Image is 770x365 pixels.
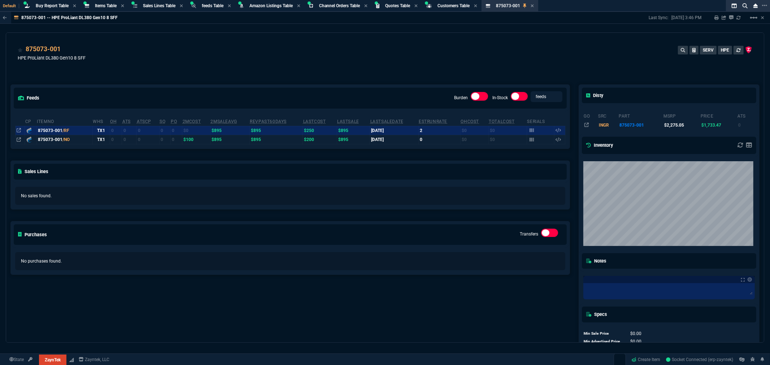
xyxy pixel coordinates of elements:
td: 0 [170,135,182,144]
nx-icon: Close Tab [414,3,418,9]
span: Customers Table [438,3,470,8]
td: $1,733.47 [700,120,737,129]
td: $100 [182,135,210,144]
td: $0 [460,135,488,144]
th: price [700,110,737,120]
nx-icon: Open In Opposite Panel [17,128,21,133]
span: Sales Lines Table [143,3,175,8]
span: Buy Report Table [36,3,69,8]
abbr: Total Cost of Units on Hand [489,119,514,124]
abbr: Total units in inventory. [110,119,117,124]
td: 0 [418,135,460,144]
p: 875073-001 -- HPE ProLiant DL380 Gen10 8 SFF [21,15,118,21]
td: 0 [136,135,159,144]
div: Add to Watchlist [18,44,23,54]
th: part [618,110,663,120]
td: $895 [337,135,370,144]
abbr: Total units on open Purchase Orders [171,119,177,124]
h5: Inventory [586,142,613,149]
td: 0 [110,135,122,144]
h5: feeds [18,94,39,101]
nx-icon: Close Tab [531,3,534,9]
abbr: Total sales within a 30 day window based on last time there was inventory [419,119,447,124]
h5: Notes [586,258,606,264]
abbr: Avg cost of all PO invoices for 2 months [183,119,201,124]
td: INGR [598,120,618,129]
td: 0 [159,135,170,144]
nx-icon: Close Tab [73,3,76,9]
td: $0 [460,126,488,135]
label: Burden [454,95,468,100]
td: $2,275.05 [663,120,700,129]
abbr: Avg Sale from SO invoices for 2 months [210,119,237,124]
abbr: The date of the last SO Inv price. No time limit. (ignore zeros) [370,119,404,124]
p: Last Sync: [649,15,671,21]
th: Serials [527,116,554,126]
th: WHS [92,116,110,126]
td: $200 [303,135,337,144]
p: No purchases found. [21,258,560,264]
td: 0 [737,120,755,129]
span: Amazon Listings Table [249,3,293,8]
th: msrp [663,110,700,120]
td: $895 [210,135,249,144]
h5: Purchases [18,231,47,238]
th: cp [25,116,36,126]
span: Channel Orders Table [319,3,360,8]
span: Socket Connected (erp-zayntek) [666,357,734,362]
td: $250 [303,126,337,135]
tr: undefined [583,330,671,338]
td: TX1 [92,126,110,135]
td: $895 [337,126,370,135]
a: IjaySAXh0fED59woAABW [666,356,734,363]
h5: Disty [586,92,603,99]
abbr: Total revenue past 60 days [250,119,287,124]
nx-icon: Back to Table [3,15,7,20]
td: 875073-001 [618,120,663,129]
nx-icon: Close Tab [297,3,300,9]
td: 0 [122,135,136,144]
span: /NO [62,137,70,142]
button: SERV [700,46,717,54]
a: msbcCompanyName [77,356,112,363]
td: TX1 [92,135,110,144]
span: 875073-001 [496,3,520,8]
span: /RF [62,128,69,133]
td: 0 [159,126,170,135]
td: 2 [418,126,460,135]
abbr: Total units on open Sales Orders [160,119,165,124]
abbr: The last purchase cost from PO Order [303,119,326,124]
abbr: Avg Cost of Inventory on-hand [461,119,479,124]
h5: Specs [586,311,607,318]
a: API TOKEN [26,356,35,363]
div: Transfers [541,229,558,240]
td: Min Sale Price [583,330,623,338]
td: [DATE] [370,126,418,135]
abbr: Total units in inventory => minus on SO => plus on PO [122,119,131,124]
a: Create Item [629,354,664,365]
a: Global State [7,356,26,363]
th: ats [737,110,755,120]
td: 0 [136,126,159,135]
div: Burden [471,92,488,104]
td: $895 [249,135,303,144]
td: Min Advertised Price [583,338,623,346]
th: src [598,110,618,120]
span: Quotes Table [385,3,410,8]
nx-icon: Close Tab [121,3,124,9]
span: Default [3,4,19,8]
nx-icon: Close Tab [180,3,183,9]
nx-icon: Open In Opposite Panel [17,137,21,142]
abbr: The last SO Inv price. No time limit. (ignore zeros) [337,119,359,124]
nx-icon: Open New Tab [762,2,767,9]
tr: undefined [583,338,671,346]
th: go [583,110,598,120]
h5: Sales Lines [18,168,48,175]
td: $895 [210,126,249,135]
td: $895 [249,126,303,135]
td: $0 [488,135,527,144]
p: HPE ProLiant DL380 Gen10 8 SFF [18,54,86,61]
label: In-Stock [492,95,508,100]
mat-icon: Example home icon [749,13,758,22]
nx-icon: Close Tab [474,3,477,9]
